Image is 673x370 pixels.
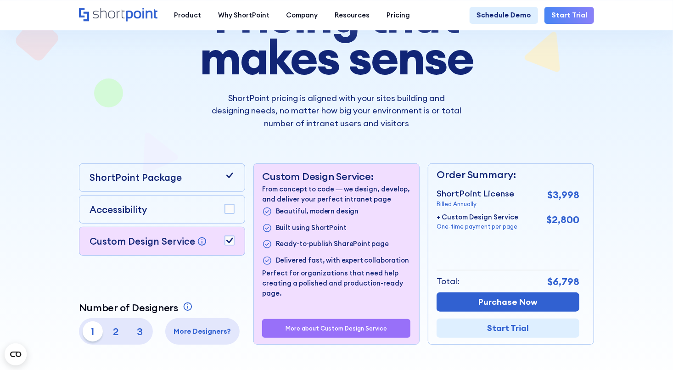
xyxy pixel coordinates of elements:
p: + Custom Design Service [437,212,518,222]
p: ShortPoint pricing is aligned with your sites building and designing needs, no matter how big you... [210,92,463,129]
div: Pricing [387,10,410,20]
div: Why ShortPoint [218,10,269,20]
a: Number of Designers [79,302,194,314]
p: 3 [129,321,150,342]
a: Resources [326,7,378,24]
a: Purchase Now [437,292,579,312]
p: Custom Design Service: [262,170,410,182]
a: Pricing [378,7,418,24]
p: Delivered fast, with expert collaboration [276,255,409,267]
p: $6,798 [547,274,579,289]
p: Beautiful, modern design [276,206,359,218]
a: Start Trial [544,7,594,24]
a: More about Custom Design Service [286,325,387,332]
p: 2 [106,321,126,342]
p: Total: [437,275,460,287]
p: ShortPoint License [437,187,514,200]
p: Accessibility [90,202,147,217]
p: From concept to code — we design, develop, and deliver your perfect intranet page [262,184,410,204]
p: $2,800 [546,212,579,227]
p: One-time payment per page [437,222,518,231]
p: Order Summary: [437,167,579,182]
div: Resources [335,10,370,20]
p: 1 [83,321,103,342]
a: Start Trial [437,319,579,338]
a: Company [278,7,326,24]
p: Billed Annually [437,200,514,208]
p: More Designers? [169,326,236,336]
p: Built using ShortPoint [276,223,347,234]
p: Perfect for organizations that need help creating a polished and production-ready page. [262,268,410,298]
iframe: Chat Widget [627,326,673,370]
button: Open CMP widget [5,343,27,365]
p: Custom Design Service [90,235,195,247]
div: Company [286,10,318,20]
p: Number of Designers [79,302,178,314]
p: $3,998 [547,187,579,202]
p: Ready-to-publish SharePoint page [276,239,389,250]
a: Product [166,7,210,24]
a: Why ShortPoint [210,7,278,24]
a: Schedule Demo [470,7,538,24]
div: Product [174,10,201,20]
p: ShortPoint Package [90,170,182,185]
a: Home [79,8,157,22]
